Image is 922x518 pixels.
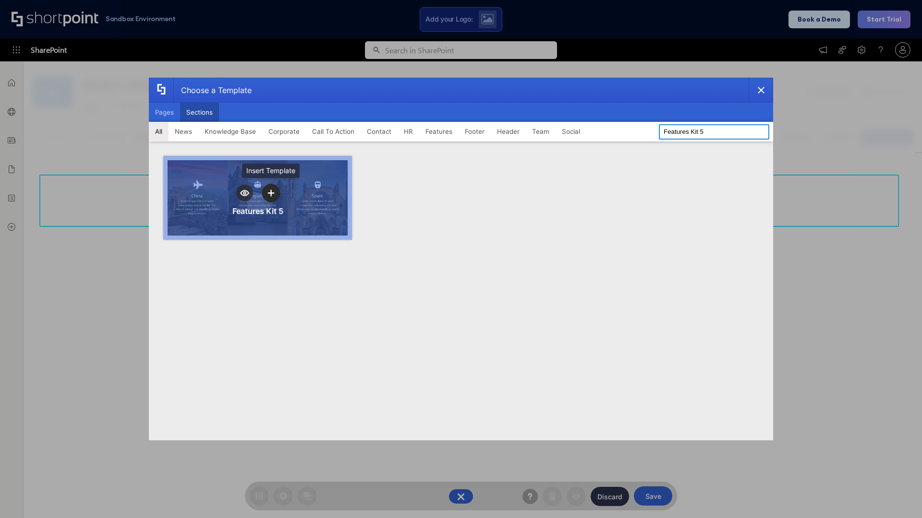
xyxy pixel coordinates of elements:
[149,103,180,122] button: Pages
[149,122,169,141] button: All
[306,122,361,141] button: Call To Action
[556,122,586,141] button: Social
[398,122,419,141] button: HR
[149,78,773,440] div: template selector
[659,124,769,140] input: Search
[173,78,252,102] div: Choose a Template
[180,103,219,122] button: Sections
[419,122,459,141] button: Features
[874,472,922,518] iframe: Chat Widget
[198,122,262,141] button: Knowledge Base
[459,122,491,141] button: Footer
[169,122,198,141] button: News
[491,122,526,141] button: Header
[526,122,556,141] button: Team
[232,206,283,216] div: Features Kit 5
[262,122,306,141] button: Corporate
[361,122,398,141] button: Contact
